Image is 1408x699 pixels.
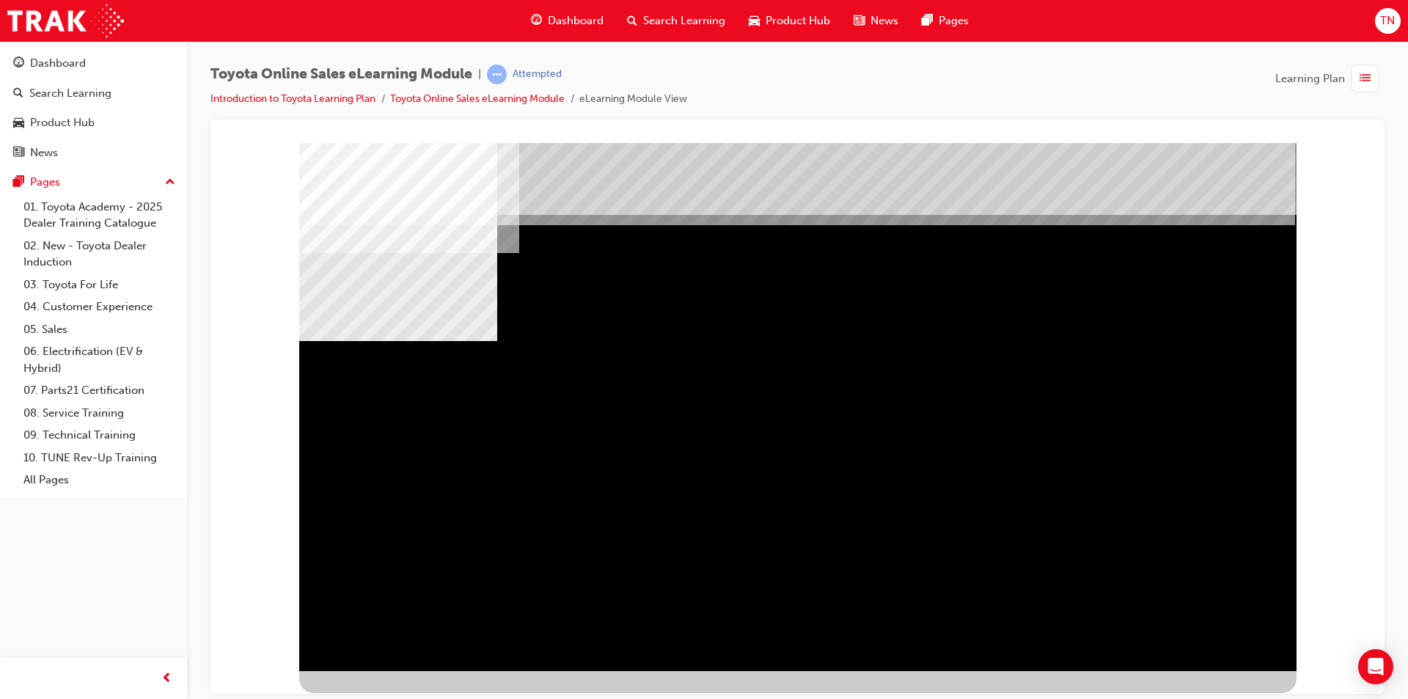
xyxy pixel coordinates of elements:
[18,274,181,296] a: 03. Toyota For Life
[390,92,565,105] a: Toyota Online Sales eLearning Module
[749,12,760,30] span: car-icon
[6,139,181,166] a: News
[615,6,737,36] a: search-iconSearch Learning
[548,12,604,29] span: Dashboard
[6,109,181,136] a: Product Hub
[13,147,24,160] span: news-icon
[18,318,181,341] a: 05. Sales
[922,12,933,30] span: pages-icon
[18,379,181,402] a: 07. Parts21 Certification
[30,114,95,131] div: Product Hub
[18,402,181,425] a: 08. Service Training
[870,12,898,29] span: News
[77,528,169,555] div: BACK Trigger this button to go to the previous slide
[18,340,181,379] a: 06. Electrification (EV & Hybrid)
[18,235,181,274] a: 02. New - Toyota Dealer Induction
[487,65,507,84] span: learningRecordVerb_ATTEMPT-icon
[210,92,375,105] a: Introduction to Toyota Learning Plan
[1375,8,1401,34] button: TN
[30,174,60,191] div: Pages
[6,47,181,169] button: DashboardSearch LearningProduct HubNews
[643,12,725,29] span: Search Learning
[7,4,124,37] img: Trak
[910,6,980,36] a: pages-iconPages
[842,6,910,36] a: news-iconNews
[531,12,542,30] span: guage-icon
[1358,649,1393,684] div: Open Intercom Messenger
[737,6,842,36] a: car-iconProduct Hub
[161,670,172,688] span: prev-icon
[1275,65,1385,92] button: Learning Plan
[210,66,472,83] span: Toyota Online Sales eLearning Module
[13,87,23,100] span: search-icon
[939,12,969,29] span: Pages
[6,169,181,196] button: Pages
[6,80,181,107] a: Search Learning
[30,55,86,72] div: Dashboard
[519,6,615,36] a: guage-iconDashboard
[513,67,562,81] div: Attempted
[6,50,181,77] a: Dashboard
[18,296,181,318] a: 04. Customer Experience
[30,144,58,161] div: News
[18,196,181,235] a: 01. Toyota Academy - 2025 Dealer Training Catalogue
[18,447,181,469] a: 10. TUNE Rev-Up Training
[627,12,637,30] span: search-icon
[13,176,24,189] span: pages-icon
[1380,12,1395,29] span: TN
[1275,70,1345,87] span: Learning Plan
[854,12,865,30] span: news-icon
[18,424,181,447] a: 09. Technical Training
[29,85,111,102] div: Search Learning
[1360,70,1371,88] span: list-icon
[478,66,481,83] span: |
[766,12,830,29] span: Product Hub
[13,57,24,70] span: guage-icon
[579,91,687,108] li: eLearning Module View
[165,173,175,192] span: up-icon
[18,469,181,491] a: All Pages
[13,117,24,130] span: car-icon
